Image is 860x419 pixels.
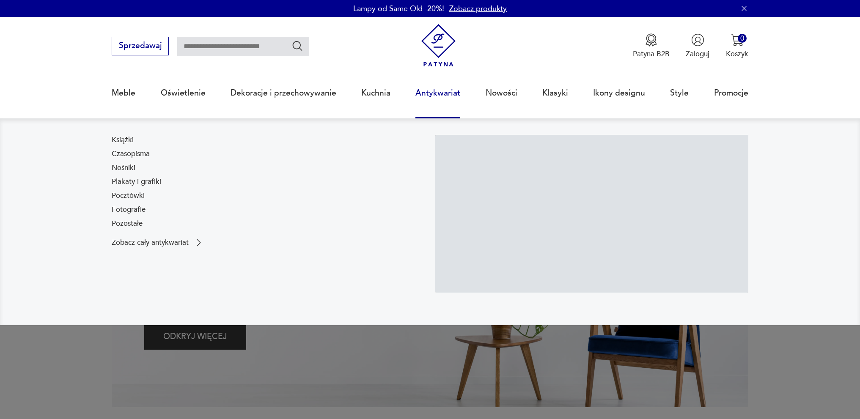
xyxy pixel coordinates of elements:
[726,49,748,59] p: Koszyk
[415,74,460,112] a: Antykwariat
[417,24,460,67] img: Patyna - sklep z meblami i dekoracjami vintage
[633,49,670,59] p: Patyna B2B
[361,74,390,112] a: Kuchnia
[112,149,150,159] a: Czasopisma
[112,239,189,246] p: Zobacz cały antykwariat
[112,37,169,55] button: Sprzedawaj
[686,33,709,59] button: Zaloguj
[112,191,145,201] a: Pocztówki
[112,238,204,248] a: Zobacz cały antykwariat
[112,135,134,145] a: Książki
[670,74,689,112] a: Style
[449,3,507,14] a: Zobacz produkty
[486,74,517,112] a: Nowości
[738,34,747,43] div: 0
[231,74,336,112] a: Dekoracje i przechowywanie
[353,3,444,14] p: Lampy od Same Old -20%!
[593,74,645,112] a: Ikony designu
[633,33,670,59] button: Patyna B2B
[633,33,670,59] a: Ikona medaluPatyna B2B
[112,43,169,50] a: Sprzedawaj
[731,33,744,47] img: Ikona koszyka
[686,49,709,59] p: Zaloguj
[645,33,658,47] img: Ikona medalu
[112,177,161,187] a: Plakaty i grafiki
[112,219,143,229] a: Pozostałe
[691,33,704,47] img: Ikonka użytkownika
[714,74,748,112] a: Promocje
[112,163,135,173] a: Nośniki
[112,74,135,112] a: Meble
[161,74,206,112] a: Oświetlenie
[726,33,748,59] button: 0Koszyk
[542,74,568,112] a: Klasyki
[112,205,146,215] a: Fotografie
[291,40,304,52] button: Szukaj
